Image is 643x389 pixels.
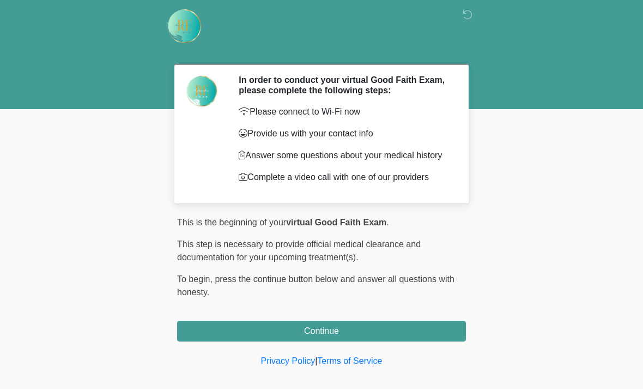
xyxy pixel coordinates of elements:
span: press the continue button below and answer all questions with honesty. [177,274,454,297]
span: This is the beginning of your [177,218,286,227]
a: Terms of Service [317,356,382,366]
p: Answer some questions about your medical history [239,149,450,162]
h2: In order to conduct your virtual Good Faith Exam, please complete the following steps: [239,75,450,95]
p: Please connect to Wi-Fi now [239,105,450,118]
img: Rehydrate Aesthetics & Wellness Logo [166,8,202,44]
span: To begin, [177,274,215,284]
strong: virtual Good Faith Exam [286,218,386,227]
button: Continue [177,321,466,342]
a: | [315,356,317,366]
span: This step is necessary to provide official medical clearance and documentation for your upcoming ... [177,240,421,262]
img: Agent Avatar [185,75,218,107]
a: Privacy Policy [261,356,316,366]
p: Provide us with your contact info [239,127,450,140]
p: Complete a video call with one of our providers [239,171,450,184]
span: . [386,218,389,227]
